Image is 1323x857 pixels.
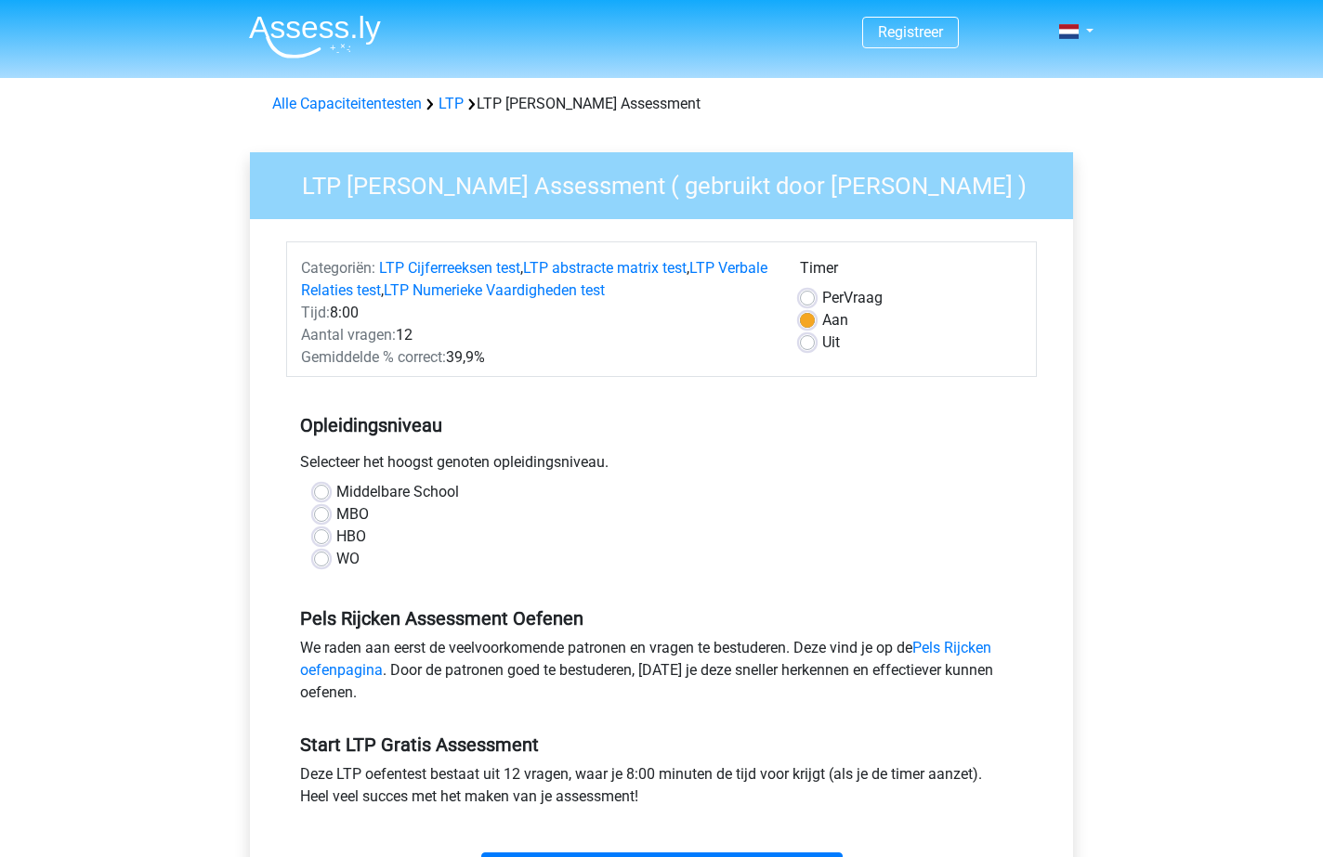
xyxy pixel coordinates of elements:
div: 12 [287,324,786,346]
span: Gemiddelde % correct: [301,348,446,366]
span: Per [822,289,844,306]
span: Categoriën: [301,259,375,277]
img: Assessly [249,15,381,58]
label: Vraag [822,287,883,309]
h5: Opleidingsniveau [300,407,1023,444]
div: Timer [800,257,1022,287]
label: Uit [822,331,840,354]
div: We raden aan eerst de veelvoorkomende patronen en vragen te bestuderen. Deze vind je op de . Door... [286,637,1037,711]
label: Aan [822,309,848,331]
span: Tijd: [301,304,330,321]
a: LTP Numerieke Vaardigheden test [384,281,605,299]
div: 39,9% [287,346,786,369]
div: Deze LTP oefentest bestaat uit 12 vragen, waar je 8:00 minuten de tijd voor krijgt (als je de tim... [286,763,1037,815]
h5: Pels Rijcken Assessment Oefenen [300,607,1023,630]
div: LTP [PERSON_NAME] Assessment [265,93,1058,115]
label: Middelbare School [336,481,459,503]
div: 8:00 [287,302,786,324]
span: Aantal vragen: [301,326,396,344]
label: MBO [336,503,369,526]
h3: LTP [PERSON_NAME] Assessment ( gebruikt door [PERSON_NAME] ) [280,164,1059,201]
div: Selecteer het hoogst genoten opleidingsniveau. [286,451,1037,481]
a: Registreer [878,23,943,41]
label: HBO [336,526,366,548]
h5: Start LTP Gratis Assessment [300,734,1023,756]
a: LTP [439,95,464,112]
a: LTP abstracte matrix test [523,259,687,277]
label: WO [336,548,360,570]
a: Alle Capaciteitentesten [272,95,422,112]
div: , , , [287,257,786,302]
a: LTP Cijferreeksen test [379,259,520,277]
